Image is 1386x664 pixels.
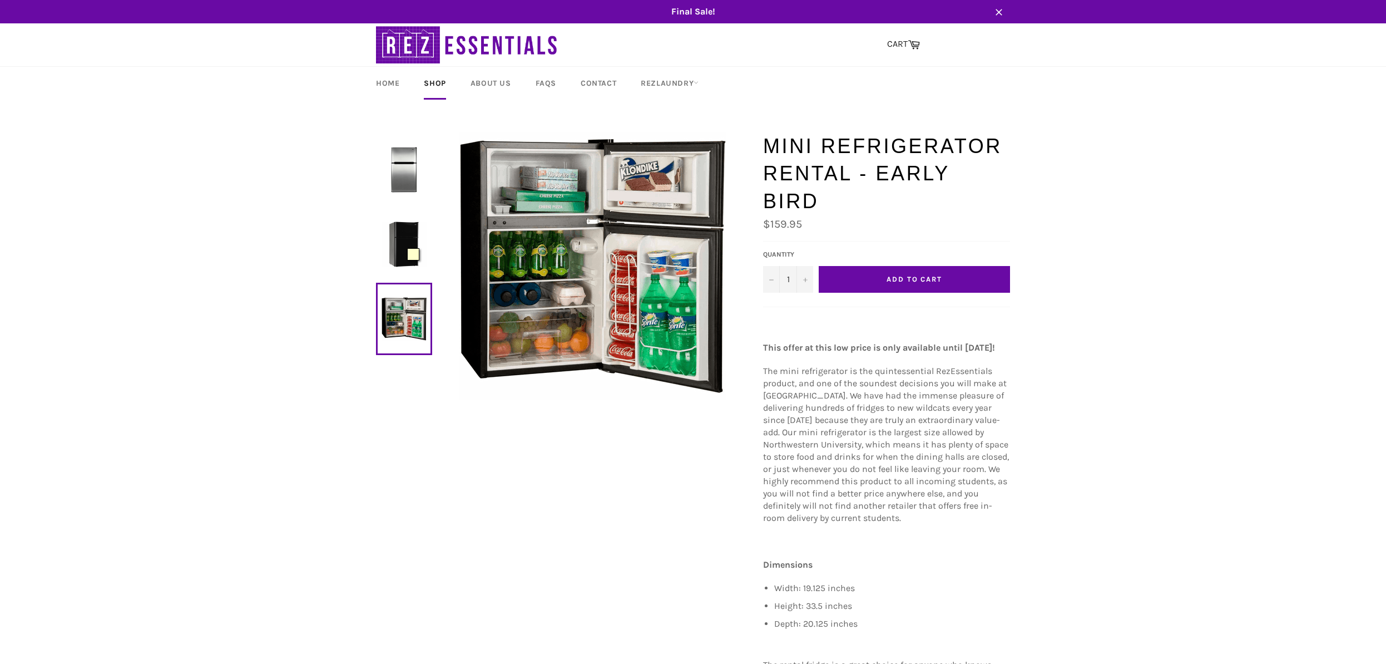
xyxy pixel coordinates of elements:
strong: This offer at this low price is only available until [DATE]! [763,342,995,353]
img: Mini Refrigerator Rental - Early Bird [459,132,726,400]
a: Home [365,67,410,100]
a: CART [882,33,925,56]
a: Contact [570,67,627,100]
button: Decrease quantity [763,266,780,293]
a: RezLaundry [630,67,710,100]
span: Final Sale! [365,6,1021,18]
a: Shop [413,67,457,100]
h1: Mini Refrigerator Rental - Early Bird [763,132,1010,215]
img: RezEssentials [376,23,560,66]
span: The mini refrigerator is the quintessential RezEssentials product, and one of the soundest decisi... [763,366,1009,523]
img: Mini Refrigerator Rental - Early Bird [382,147,427,192]
button: Increase quantity [796,266,813,293]
img: img-icon.png [409,250,418,259]
label: Quantity [763,250,813,259]
span: Add to Cart [887,275,942,283]
a: FAQs [524,67,567,100]
li: Height: 33.5 inches [774,600,1010,612]
button: Add to Cart [819,266,1010,293]
a: About Us [459,67,522,100]
img: Mini Refrigerator Rental - Early Bird [382,222,427,267]
li: Depth: 20.125 inches [774,618,1010,630]
strong: Dimensions [763,559,813,570]
li: Width: 19.125 inches [774,582,1010,594]
span: $159.95 [763,218,802,230]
